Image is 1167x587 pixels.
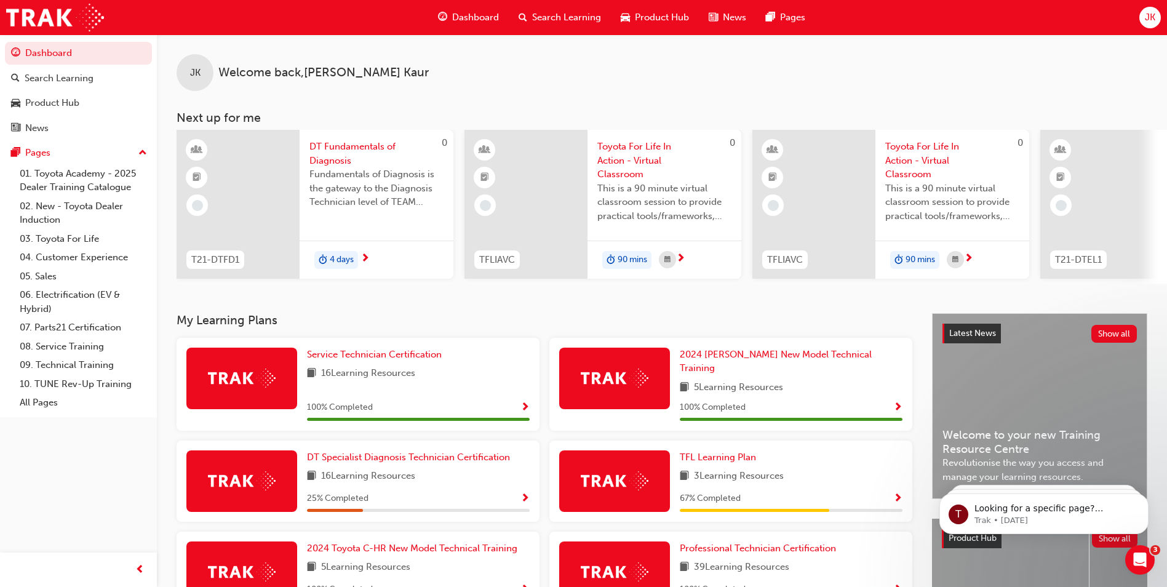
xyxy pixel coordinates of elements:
[15,230,152,249] a: 03. Toyota For Life
[1056,200,1067,211] span: learningRecordVerb_NONE-icon
[581,562,648,581] img: Trak
[723,10,746,25] span: News
[709,10,718,25] span: news-icon
[15,337,152,356] a: 08. Service Training
[428,5,509,30] a: guage-iconDashboard
[307,349,442,360] span: Service Technician Certification
[680,380,689,396] span: book-icon
[5,117,152,140] a: News
[218,66,429,80] span: Welcome back , [PERSON_NAME] Kaur
[307,492,368,506] span: 25 % Completed
[5,142,152,164] button: Pages
[694,469,784,484] span: 3 Learning Resources
[680,348,902,375] a: 2024 [PERSON_NAME] New Model Technical Training
[597,140,731,182] span: Toyota For Life In Action - Virtual Classroom
[756,5,815,30] a: pages-iconPages
[520,400,530,415] button: Show Progress
[893,402,902,413] span: Show Progress
[135,562,145,578] span: prev-icon
[208,562,276,581] img: Trak
[25,96,79,110] div: Product Hub
[15,286,152,318] a: 06. Electrification (EV & Hybrid)
[752,130,1029,279] a: 0TFLIAVCToyota For Life In Action - Virtual ClassroomThis is a 90 minute virtual classroom sessio...
[15,356,152,375] a: 09. Technical Training
[157,111,1167,125] h3: Next up for me
[1150,545,1160,555] span: 3
[307,541,522,556] a: 2024 Toyota C-HR New Model Technical Training
[921,468,1167,554] iframe: Intercom notifications message
[208,369,276,388] img: Trak
[893,400,902,415] button: Show Progress
[11,123,20,134] span: news-icon
[321,469,415,484] span: 16 Learning Resources
[680,543,836,554] span: Professional Technician Certification
[321,560,410,575] span: 5 Learning Resources
[307,452,510,463] span: DT Specialist Diagnosis Technician Certification
[5,92,152,114] a: Product Hub
[15,318,152,337] a: 07. Parts21 Certification
[307,469,316,484] span: book-icon
[942,456,1137,484] span: Revolutionise the way you access and manage your learning resources.
[885,140,1019,182] span: Toyota For Life In Action - Virtual Classroom
[11,148,20,159] span: pages-icon
[581,369,648,388] img: Trak
[177,130,453,279] a: 0T21-DTFD1DT Fundamentals of DiagnosisFundamentals of Diagnosis is the gateway to the Diagnosis T...
[520,402,530,413] span: Show Progress
[680,450,761,465] a: TFL Learning Plan
[15,393,152,412] a: All Pages
[1056,142,1065,158] span: learningResourceType_INSTRUCTOR_LED-icon
[894,252,903,268] span: duration-icon
[664,252,671,268] span: calendar-icon
[893,491,902,506] button: Show Progress
[309,140,444,167] span: DT Fundamentals of Diagnosis
[680,349,872,374] span: 2024 [PERSON_NAME] New Model Technical Training
[464,130,741,279] a: 0TFLIAVCToyota For Life In Action - Virtual ClassroomThis is a 90 minute virtual classroom sessio...
[11,73,20,84] span: search-icon
[25,121,49,135] div: News
[906,253,935,267] span: 90 mins
[191,253,239,267] span: T21-DTFD1
[942,324,1137,343] a: Latest NewsShow all
[893,493,902,505] span: Show Progress
[330,253,354,267] span: 4 days
[618,253,647,267] span: 90 mins
[6,4,104,31] img: Trak
[680,401,746,415] span: 100 % Completed
[942,428,1137,456] span: Welcome to your new Training Resource Centre
[680,541,841,556] a: Professional Technician Certification
[767,253,803,267] span: TFLIAVC
[307,543,517,554] span: 2024 Toyota C-HR New Model Technical Training
[581,471,648,490] img: Trak
[5,67,152,90] a: Search Learning
[480,200,491,211] span: learningRecordVerb_NONE-icon
[15,248,152,267] a: 04. Customer Experience
[307,348,447,362] a: Service Technician Certification
[1055,253,1102,267] span: T21-DTEL1
[509,5,611,30] a: search-iconSearch Learning
[25,71,94,86] div: Search Learning
[208,471,276,490] img: Trak
[5,42,152,65] a: Dashboard
[532,10,601,25] span: Search Learning
[177,313,912,327] h3: My Learning Plans
[964,254,973,265] span: next-icon
[452,10,499,25] span: Dashboard
[438,10,447,25] span: guage-icon
[321,366,415,381] span: 16 Learning Resources
[309,167,444,209] span: Fundamentals of Diagnosis is the gateway to the Diagnosis Technician level of TEAM Training and s...
[11,48,20,59] span: guage-icon
[480,170,489,186] span: booktick-icon
[1125,545,1155,575] iframe: Intercom live chat
[360,254,370,265] span: next-icon
[480,142,489,158] span: learningResourceType_INSTRUCTOR_LED-icon
[766,10,775,25] span: pages-icon
[780,10,805,25] span: Pages
[25,146,50,160] div: Pages
[15,267,152,286] a: 05. Sales
[949,328,996,338] span: Latest News
[11,98,20,109] span: car-icon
